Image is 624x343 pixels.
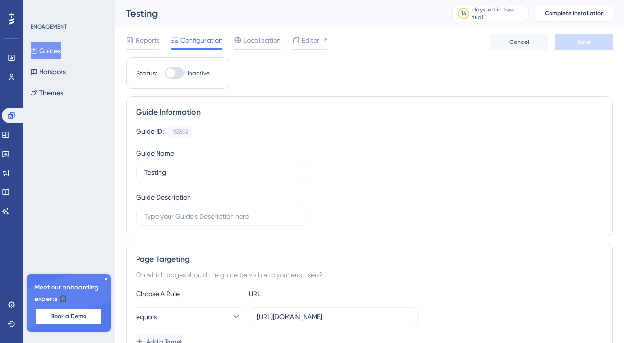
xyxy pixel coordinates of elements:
[509,38,529,46] span: Cancel
[302,34,319,46] span: Editor
[136,67,157,79] div: Status:
[144,211,298,222] input: Type your Guide’s Description here
[51,312,86,320] span: Book a Demo
[136,192,191,203] div: Guide Description
[144,167,298,178] input: Type your Guide’s Name here
[31,23,67,31] div: ENGAGEMENT
[136,269,603,280] div: On which pages should the guide be visible to your end users?
[188,69,210,77] span: Inactive
[536,6,613,21] button: Complete Installation
[34,282,103,305] span: Meet our onboarding experts 🎧
[136,254,603,265] div: Page Targeting
[257,311,411,322] input: yourwebsite.com/path
[136,107,603,118] div: Guide Information
[36,309,101,324] button: Book a Demo
[577,38,591,46] span: Save
[136,34,159,46] span: Reports
[490,34,548,50] button: Cancel
[31,63,66,80] button: Hotspots
[136,126,164,138] div: Guide ID:
[31,42,61,59] button: Guides
[136,148,174,159] div: Guide Name
[136,311,157,322] span: equals
[172,128,188,136] div: 153692
[545,10,604,17] span: Complete Installation
[472,6,525,21] div: days left in free trial
[555,34,613,50] button: Save
[31,84,63,101] button: Themes
[180,34,222,46] span: Configuration
[126,7,428,20] div: Testing
[136,288,241,300] div: Choose A Rule
[243,34,281,46] span: Localization
[461,10,466,17] div: 14
[249,288,354,300] div: URL
[136,307,241,326] button: equals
